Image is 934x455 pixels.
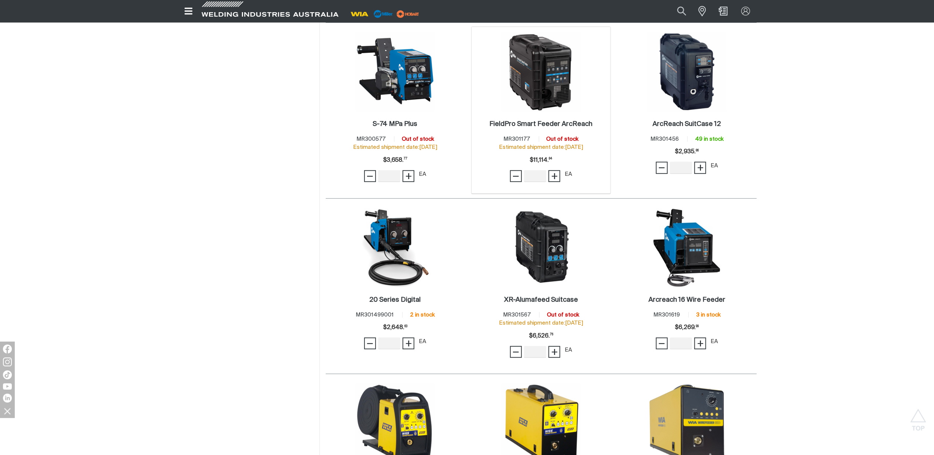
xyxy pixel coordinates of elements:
span: $11,114. [530,153,552,168]
img: hide socials [1,405,14,417]
img: miller [394,8,421,20]
sup: 63 [404,325,407,328]
span: + [551,346,558,358]
span: − [658,337,666,350]
h2: 20 Series Digital [369,297,421,303]
span: $2,648. [383,320,407,335]
span: $6,269. [675,320,699,335]
img: LinkedIn [3,394,12,403]
span: Out of stock [402,136,434,142]
div: EA [711,162,718,170]
div: EA [419,338,426,346]
a: ArcReach SuitCase 12 [653,120,721,129]
div: Price [530,153,552,168]
span: − [367,170,374,182]
span: Estimated shipment date: [DATE] [353,144,437,150]
span: + [697,337,704,350]
div: EA [711,338,718,346]
span: + [405,170,412,182]
sup: 99 [696,325,699,328]
span: MR301499001 [356,312,394,318]
span: Out of stock [546,136,578,142]
h2: ArcReach SuitCase 12 [653,121,721,127]
span: − [658,161,666,174]
span: MR301177 [503,136,530,142]
h2: Arcreach 16 Wire Feeder [649,297,725,303]
span: 49 in stock [695,136,723,142]
span: 3 in stock [696,312,721,318]
img: YouTube [3,383,12,390]
a: Shopping cart (0 product(s)) [717,7,729,16]
a: 20 Series Digital [369,296,421,304]
span: MR301567 [503,312,531,318]
sup: 77 [404,157,407,160]
img: S-74 MPa Plus [356,32,435,112]
div: Price [529,329,553,343]
img: Instagram [3,357,12,366]
span: $2,935. [675,144,699,159]
span: Estimated shipment date: [DATE] [499,320,583,326]
span: $6,526. [529,329,553,343]
sup: 76 [550,333,553,336]
button: Scroll to top [910,409,927,425]
span: − [367,337,374,350]
span: − [513,170,520,182]
div: Price [675,144,699,159]
sup: 86 [696,149,699,152]
span: − [513,346,520,358]
h2: FieldPro Smart Feeder ArcReach [489,121,592,127]
span: + [551,170,558,182]
img: Facebook [3,345,12,353]
div: Price [675,320,699,335]
sup: 84 [549,157,552,160]
span: + [405,337,412,350]
h2: S-74 MPa Plus [373,121,417,127]
a: XR-Alumafeed Suitcase [504,296,578,304]
div: Price [383,153,407,168]
span: $3,658. [383,153,407,168]
div: EA [565,346,572,355]
a: Arcreach 16 Wire Feeder [649,296,725,304]
span: Out of stock [547,312,579,318]
img: FieldPro Smart Feeder ArcReach [502,32,581,112]
span: + [697,161,704,174]
span: 2 in stock [410,312,435,318]
a: S-74 MPa Plus [373,120,417,129]
img: ArcReach SuitCase 12 [647,32,726,112]
img: TikTok [3,370,12,379]
h2: XR-Alumafeed Suitcase [504,297,578,303]
button: Search products [669,3,694,20]
img: 20 Series Digital [356,208,435,287]
span: MR301619 [653,312,680,318]
span: MR300577 [356,136,386,142]
img: XR-Alumafeed Suitcase [502,208,581,287]
div: EA [419,170,426,179]
span: Estimated shipment date: [DATE] [499,144,583,150]
img: Arcreach 16 Wire Feeder [647,208,726,287]
input: Product name or item number... [660,3,694,20]
a: FieldPro Smart Feeder ArcReach [489,120,592,129]
span: MR301456 [650,136,679,142]
a: miller [394,11,421,17]
div: Price [383,320,407,335]
div: EA [565,170,572,179]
